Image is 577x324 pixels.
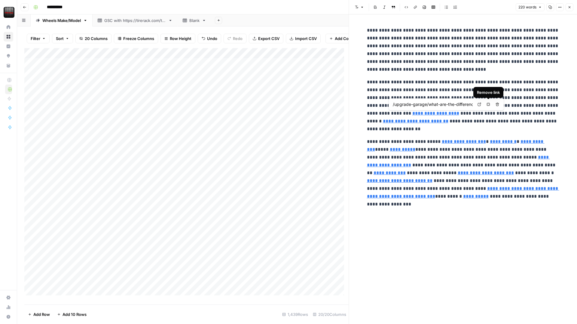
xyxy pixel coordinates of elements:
[52,34,73,43] button: Sort
[24,310,53,319] button: Add Row
[4,61,13,70] a: Your Data
[198,34,221,43] button: Undo
[4,42,13,51] a: Insights
[518,5,536,10] span: 220 words
[93,14,178,26] a: GSC with [URL][DOMAIN_NAME]
[160,34,195,43] button: Row Height
[310,310,349,319] div: 20/20 Columns
[258,35,279,42] span: Export CSV
[4,302,13,312] a: Usage
[516,3,545,11] button: 220 words
[4,22,13,32] a: Home
[295,35,317,42] span: Import CSV
[27,34,50,43] button: Filter
[104,17,166,23] div: GSC with [URL][DOMAIN_NAME]
[233,35,243,42] span: Redo
[56,35,64,42] span: Sort
[85,35,108,42] span: 20 Columns
[170,35,191,42] span: Row Height
[4,312,13,322] button: Help + Support
[31,14,93,26] a: Wheels Make/Model
[4,7,14,18] img: Tire Rack Logo
[4,51,13,61] a: Opportunities
[4,32,13,42] a: Browse
[249,34,283,43] button: Export CSV
[4,293,13,302] a: Settings
[42,17,81,23] div: Wheels Make/Model
[178,14,211,26] a: Blank
[31,35,40,42] span: Filter
[33,311,50,317] span: Add Row
[63,311,87,317] span: Add 10 Rows
[53,310,90,319] button: Add 10 Rows
[207,35,217,42] span: Undo
[123,35,154,42] span: Freeze Columns
[75,34,111,43] button: 20 Columns
[280,310,310,319] div: 1,439 Rows
[325,34,362,43] button: Add Column
[286,34,321,43] button: Import CSV
[189,17,200,23] div: Blank
[224,34,246,43] button: Redo
[114,34,158,43] button: Freeze Columns
[4,5,13,20] button: Workspace: Tire Rack
[335,35,358,42] span: Add Column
